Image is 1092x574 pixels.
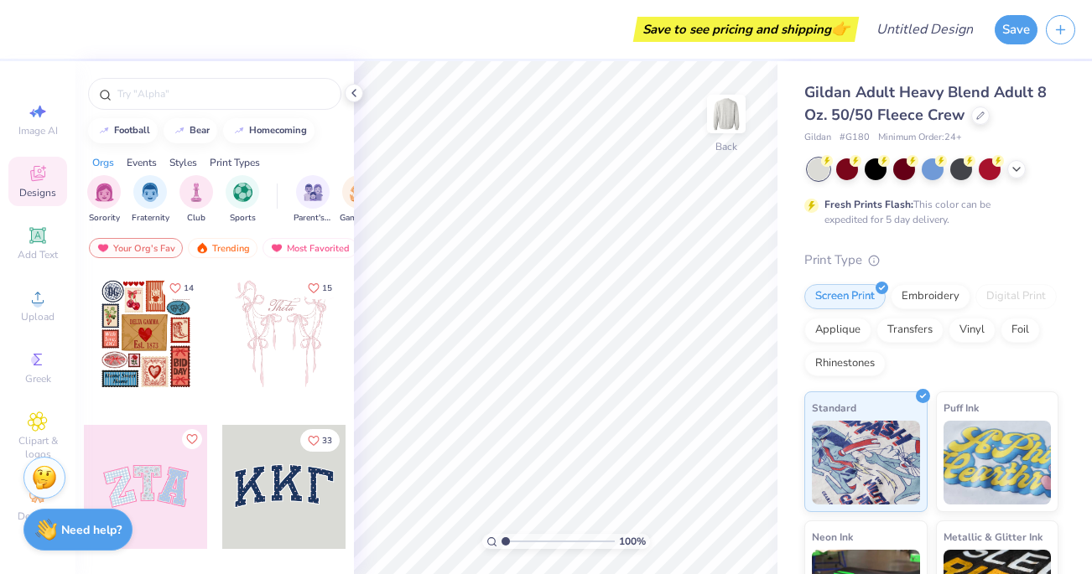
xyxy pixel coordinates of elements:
div: Trending [188,238,257,258]
button: Save [995,15,1037,44]
div: Rhinestones [804,351,886,376]
div: Transfers [876,318,944,343]
strong: Fresh Prints Flash: [824,198,913,211]
strong: Need help? [61,522,122,538]
button: Like [182,429,202,449]
span: 33 [322,437,332,445]
img: Sorority Image [95,183,114,202]
span: Add Text [18,248,58,261]
span: 100 % [619,534,646,549]
button: filter button [132,175,169,225]
input: Try "Alpha" [116,85,330,102]
img: Sports Image [233,183,252,202]
span: Designs [19,186,56,199]
img: trend_line.gif [173,126,186,136]
button: Like [300,277,340,299]
div: filter for Game Day [340,175,378,225]
button: bear [164,118,217,143]
div: filter for Parent's Weekend [294,175,332,225]
div: Digital Print [975,284,1057,309]
img: most_fav.gif [270,242,283,254]
button: filter button [226,175,259,225]
div: Events [127,155,157,170]
span: Sorority [89,212,120,225]
img: Parent's Weekend Image [304,183,323,202]
div: Applique [804,318,871,343]
div: Save to see pricing and shipping [637,17,855,42]
button: filter button [340,175,378,225]
div: filter for Sports [226,175,259,225]
div: filter for Club [179,175,213,225]
img: Game Day Image [350,183,369,202]
div: football [114,126,150,135]
span: Upload [21,310,55,323]
span: Decorate [18,509,58,523]
span: 15 [322,284,332,292]
span: Image AI [18,124,58,137]
button: Like [162,277,201,299]
span: Sports [230,212,256,225]
span: Greek [25,372,51,385]
div: Orgs [92,155,114,170]
input: Untitled Design [863,13,986,46]
div: Styles [169,155,197,170]
span: Club [187,212,205,225]
div: Vinyl [949,318,996,343]
div: Foil [1001,318,1040,343]
img: Puff Ink [944,421,1052,504]
button: football [88,118,158,143]
span: Gildan Adult Heavy Blend Adult 8 Oz. 50/50 Fleece Crew [804,82,1047,125]
img: Fraternity Image [141,183,159,202]
button: homecoming [223,118,315,143]
div: Your Org's Fav [89,238,183,258]
img: Club Image [187,183,205,202]
span: Fraternity [132,212,169,225]
span: Puff Ink [944,399,979,416]
button: Like [300,429,340,452]
img: Standard [812,421,920,504]
button: filter button [179,175,213,225]
img: trend_line.gif [232,126,246,136]
span: 👉 [831,18,850,39]
button: filter button [294,175,332,225]
img: most_fav.gif [96,242,110,254]
span: Metallic & Glitter Ink [944,528,1043,546]
div: Print Types [210,155,260,170]
div: This color can be expedited for 5 day delivery. [824,197,1031,227]
span: Neon Ink [812,528,853,546]
span: 14 [184,284,194,292]
div: filter for Sorority [87,175,121,225]
img: trend_line.gif [97,126,111,136]
img: Back [710,97,743,131]
div: Embroidery [891,284,970,309]
div: Screen Print [804,284,886,309]
span: Standard [812,399,856,416]
span: Parent's Weekend [294,212,332,225]
span: Game Day [340,212,378,225]
div: homecoming [249,126,307,135]
span: Clipart & logos [8,434,67,461]
span: Gildan [804,131,831,145]
img: trending.gif [195,242,209,254]
button: filter button [87,175,121,225]
div: filter for Fraternity [132,175,169,225]
span: Minimum Order: 24 + [878,131,962,145]
div: Print Type [804,251,1058,270]
div: Most Favorited [263,238,357,258]
div: Back [715,139,737,154]
div: bear [190,126,210,135]
span: # G180 [840,131,870,145]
